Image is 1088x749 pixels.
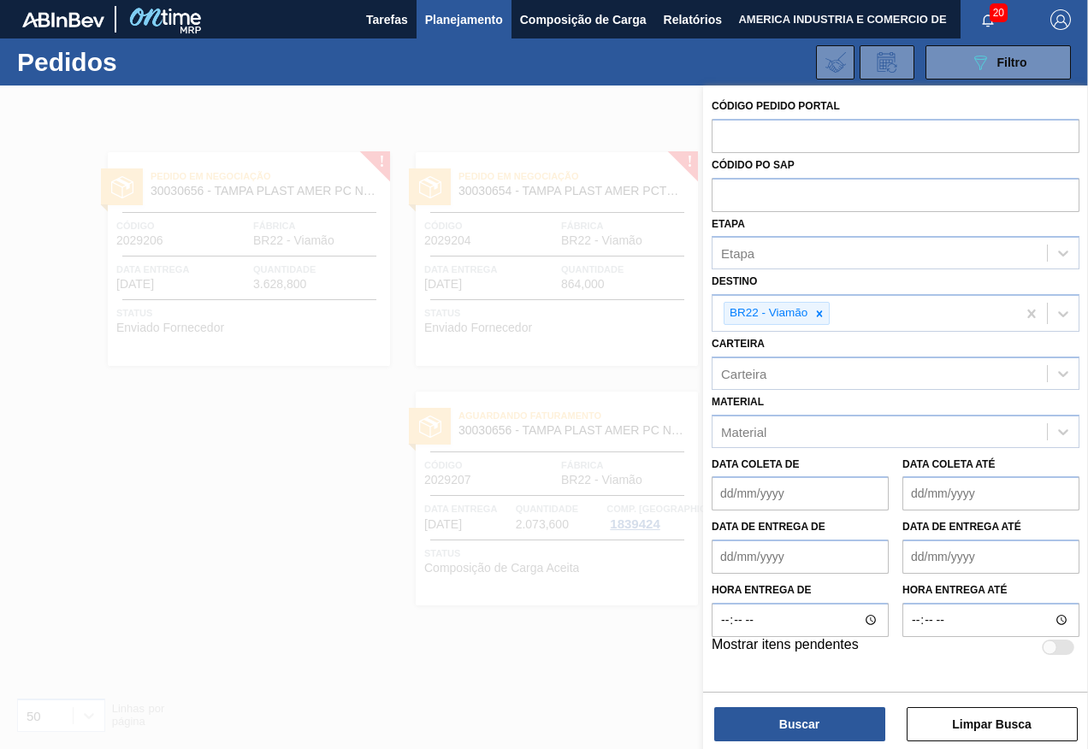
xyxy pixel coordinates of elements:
[425,9,503,30] span: Planejamento
[860,45,914,80] div: Solicitação de Revisão de Pedidos
[721,246,754,261] div: Etapa
[664,9,722,30] span: Relatórios
[997,56,1027,69] span: Filtro
[961,8,1015,32] button: Notificações
[902,521,1021,533] label: Data de Entrega até
[712,521,825,533] label: Data de Entrega de
[712,159,795,171] label: Códido PO SAP
[712,476,889,510] input: dd/mm/yyyy
[22,12,104,27] img: TNhmsLtSVTkK8tSr43FrP2fwEKptu5GPRR3wAAAABJRU5ErkJggg==
[902,540,1079,574] input: dd/mm/yyyy
[990,3,1008,22] span: 20
[17,52,253,72] h1: Pedidos
[712,637,859,658] label: Mostrar itens pendentes
[721,366,766,380] div: Carteira
[712,218,745,230] label: Etapa
[712,458,799,470] label: Data coleta de
[520,9,647,30] span: Composição de Carga
[712,338,765,350] label: Carteira
[902,476,1079,510] input: dd/mm/yyyy
[712,100,840,112] label: Código Pedido Portal
[724,303,810,324] div: BR22 - Viamão
[712,396,764,408] label: Material
[1050,9,1071,30] img: Logout
[816,45,854,80] div: Importar Negociações dos Pedidos
[902,458,995,470] label: Data coleta até
[366,9,408,30] span: Tarefas
[902,578,1079,603] label: Hora entrega até
[721,424,766,439] div: Material
[712,578,889,603] label: Hora entrega de
[712,275,757,287] label: Destino
[925,45,1071,80] button: Filtro
[712,540,889,574] input: dd/mm/yyyy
